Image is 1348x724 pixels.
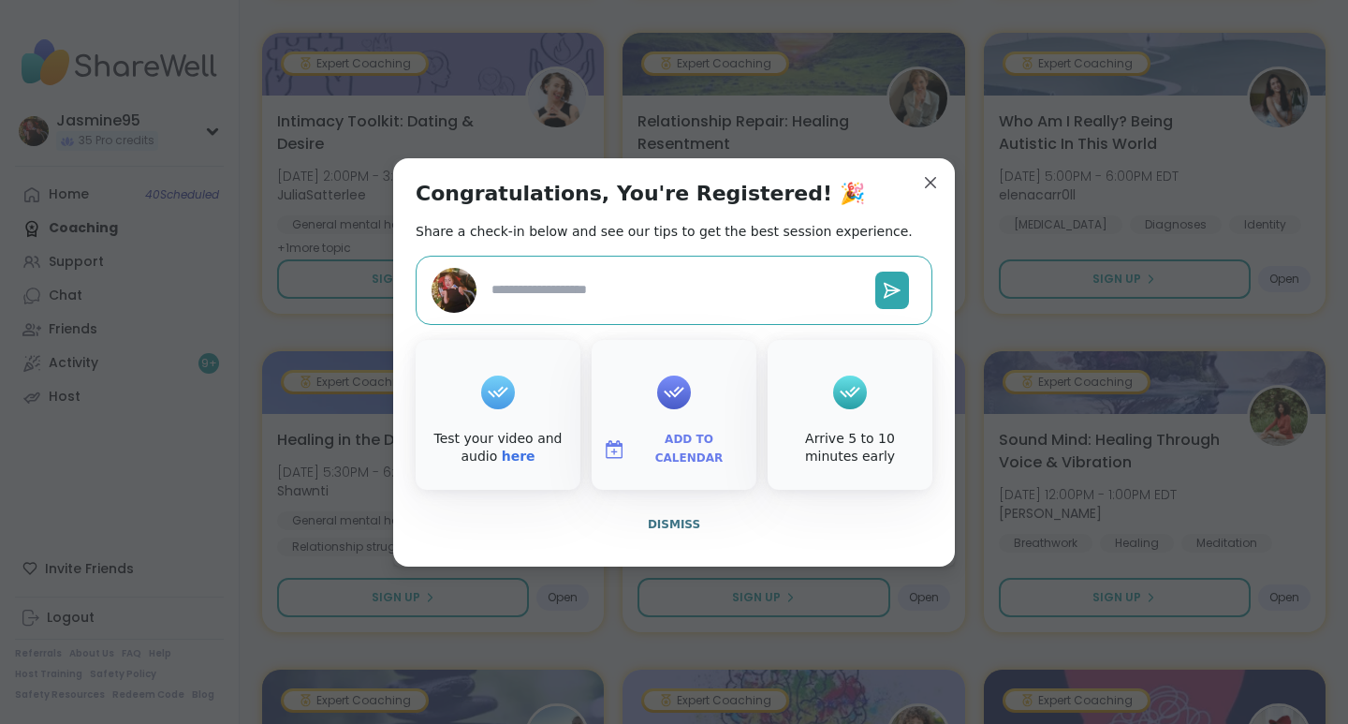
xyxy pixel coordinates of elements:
[416,222,913,241] h2: Share a check-in below and see our tips to get the best session experience.
[595,430,753,469] button: Add to Calendar
[648,518,700,531] span: Dismiss
[771,430,929,466] div: Arrive 5 to 10 minutes early
[416,505,932,544] button: Dismiss
[416,181,865,207] h1: Congratulations, You're Registered! 🎉
[432,268,476,313] img: Jasmine95
[419,430,577,466] div: Test your video and audio
[603,438,625,461] img: ShareWell Logomark
[502,449,535,464] a: here
[633,431,745,467] span: Add to Calendar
